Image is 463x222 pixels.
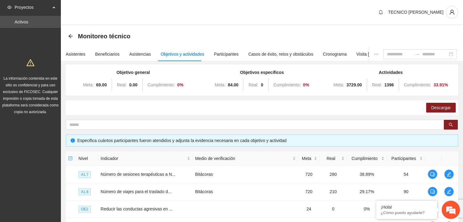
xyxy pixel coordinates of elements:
strong: Actividades [379,70,403,75]
span: Real [322,155,340,162]
th: Real [320,151,347,166]
strong: 1396 [384,82,394,87]
button: user [446,6,458,18]
span: Meta: [215,82,225,87]
span: ellipsis [374,52,378,56]
span: check-square [68,156,72,161]
strong: 3729.00 [346,82,362,87]
div: Cronograma [323,51,347,57]
span: Monitoreo técnico [78,31,130,41]
div: Asistencias [129,51,151,57]
span: info-circle [71,138,75,143]
span: Indicador [101,155,186,162]
span: A1.8 [79,189,91,195]
span: Cumplimiento: [404,82,431,87]
td: 720 [298,183,320,200]
span: edit [444,189,454,194]
td: 38.89% [347,166,387,183]
th: Participantes [387,151,425,166]
button: comment [428,169,437,179]
td: Bitácoras [193,183,298,200]
span: bell [376,10,385,15]
p: ¿Cómo puedo ayudarte? [381,210,433,215]
td: 0 [320,200,347,218]
th: Nivel [76,151,98,166]
div: Especifica cuántos participantes fueron atendidos y adjunta la evidencia necesaria en cada objeti... [77,137,453,144]
button: edit [444,169,454,179]
span: Participantes [389,155,418,162]
td: 720 [298,166,320,183]
td: Bitácoras [193,166,298,183]
div: Casos de éxito, retos y obstáculos [248,51,313,57]
span: swap-right [415,52,420,57]
strong: Objetivos específicos [240,70,284,75]
span: Número de sesiones terapéuticas a N... [101,172,176,177]
span: A1.7 [79,171,91,178]
div: ¡Hola! [381,205,433,210]
span: Proyectos [15,1,51,13]
span: Real: [372,82,382,87]
div: Back [68,34,73,39]
td: 0% [347,200,387,218]
span: user [446,9,458,15]
td: 90 [387,183,425,200]
strong: Objetivo general [117,70,150,75]
strong: 0 [261,82,263,87]
span: eye [7,5,12,9]
strong: 0 % [177,82,183,87]
span: OE2 [79,206,91,213]
th: Meta [298,151,320,166]
div: Asistentes [66,51,86,57]
span: TECNICO [PERSON_NAME] [388,10,444,15]
div: Objetivos y actividades [161,51,204,57]
strong: 0 % [303,82,309,87]
th: Indicador [98,151,193,166]
button: search [444,120,458,130]
div: Visita [PERSON_NAME] y entregables [356,51,430,57]
span: Cumplimiento: [273,82,300,87]
span: Número de viajes para el traslado d... [101,189,172,194]
span: arrow-left [68,34,73,39]
strong: 84.00 [228,82,238,87]
div: Participantes [214,51,239,57]
td: N/A [387,200,425,218]
td: 29.17% [347,183,387,200]
button: Descargar [426,103,456,113]
span: Meta [301,155,313,162]
a: Activos [15,19,28,24]
span: to [415,52,420,57]
span: edit [444,172,454,177]
strong: 33.91 % [433,82,448,87]
td: 54 [387,166,425,183]
span: Descargar [431,104,451,111]
span: La información contenida en este sitio es confidencial y para uso exclusivo de FICOSEC. Cualquier... [2,76,59,114]
span: Cumplimiento: [148,82,175,87]
button: bell [376,7,386,17]
span: Real: [248,82,258,87]
span: Meta: [83,82,94,87]
span: Medio de verificación [195,155,291,162]
th: Cumplimiento [347,151,387,166]
button: ellipsis [369,47,383,61]
td: 210 [320,183,347,200]
span: warning [26,59,34,67]
td: 280 [320,166,347,183]
span: Real: [117,82,127,87]
th: Medio de verificación [193,151,298,166]
span: search [449,123,453,127]
span: Cumplimiento [349,155,380,162]
strong: 0.00 [129,82,137,87]
strong: 69.00 [96,82,107,87]
span: Meta: [333,82,344,87]
td: 24 [298,200,320,218]
button: edit [444,187,454,196]
div: Beneficiarios [95,51,120,57]
span: Reducir las conductas agresivas en ... [101,206,173,211]
button: comment [428,187,437,196]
